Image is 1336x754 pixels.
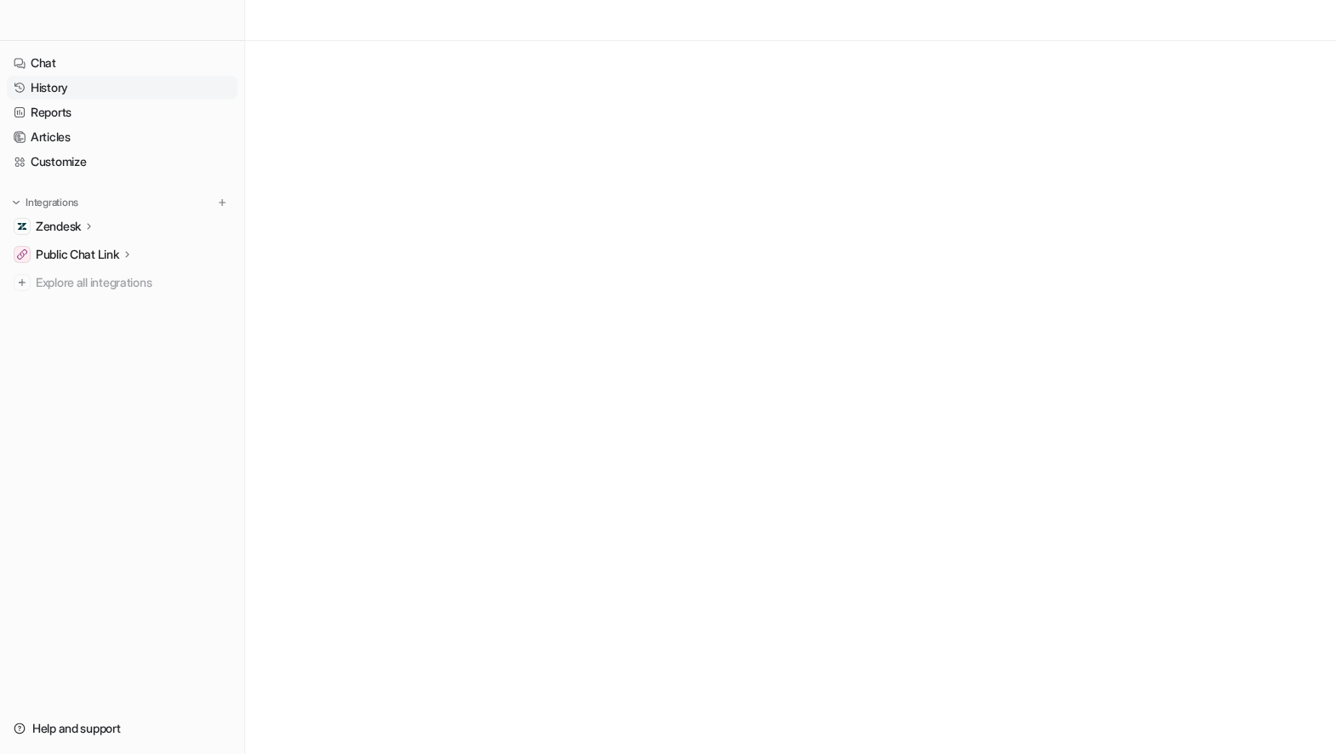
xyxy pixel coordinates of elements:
span: Explore all integrations [36,269,231,296]
a: Reports [7,100,238,124]
p: Public Chat Link [36,246,119,263]
img: expand menu [10,197,22,208]
p: Zendesk [36,218,81,235]
img: explore all integrations [14,274,31,291]
a: History [7,76,238,100]
a: Articles [7,125,238,149]
img: menu_add.svg [216,197,228,208]
a: Chat [7,51,238,75]
img: Public Chat Link [17,249,27,260]
a: Help and support [7,717,238,740]
a: Customize [7,150,238,174]
img: Zendesk [17,221,27,231]
button: Integrations [7,194,83,211]
p: Integrations [26,196,78,209]
a: Explore all integrations [7,271,238,294]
